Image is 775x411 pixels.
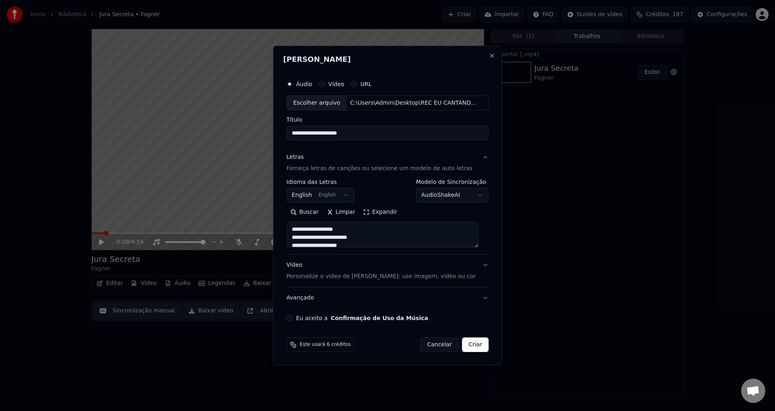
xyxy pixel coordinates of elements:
label: Eu aceito a [296,315,428,321]
span: Este usará 6 créditos [300,341,351,348]
button: Cancelar [420,337,459,352]
button: Limpar [323,206,359,219]
label: Vídeo [328,81,344,87]
button: Buscar [287,206,323,219]
button: Criar [462,337,489,352]
h2: [PERSON_NAME] [283,56,492,63]
label: URL [360,81,372,87]
label: Áudio [296,81,312,87]
button: Expandir [359,206,401,219]
label: Modelo de Sincronização [416,179,488,185]
div: Escolher arquivo [287,96,347,110]
p: Forneça letras de canções ou selecione um modelo de auto letras [287,165,473,173]
button: VídeoPersonalize o vídeo de [PERSON_NAME]: use imagem, vídeo ou cor [287,255,489,287]
div: Letras [287,154,304,162]
div: LetrasForneça letras de canções ou selecione um modelo de auto letras [287,179,489,255]
button: LetrasForneça letras de canções ou selecione um modelo de auto letras [287,147,489,179]
button: Eu aceito a [331,315,428,321]
div: C:\Users\Admin\Desktop\REC EU CANTANDO\NOTURNO.MP3 [347,99,484,107]
label: Título [287,117,489,123]
div: Vídeo [287,261,476,281]
button: Avançado [287,287,489,308]
p: Personalize o vídeo de [PERSON_NAME]: use imagem, vídeo ou cor [287,272,476,280]
label: Idioma das Letras [287,179,354,185]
